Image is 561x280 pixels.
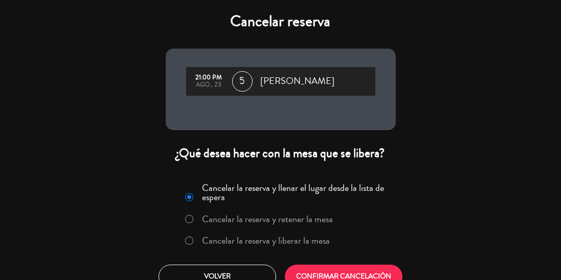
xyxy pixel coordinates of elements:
div: ¿Qué desea hacer con la mesa que se libera? [166,145,396,161]
label: Cancelar la reserva y liberar la mesa [202,236,330,245]
div: 21:00 PM [191,74,227,81]
label: Cancelar la reserva y llenar el lugar desde la lista de espera [202,183,389,202]
span: 5 [232,71,253,92]
label: Cancelar la reserva y retener la mesa [202,214,333,224]
div: ago., 23 [191,81,227,89]
h4: Cancelar reserva [166,12,396,31]
span: [PERSON_NAME] [261,74,335,89]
